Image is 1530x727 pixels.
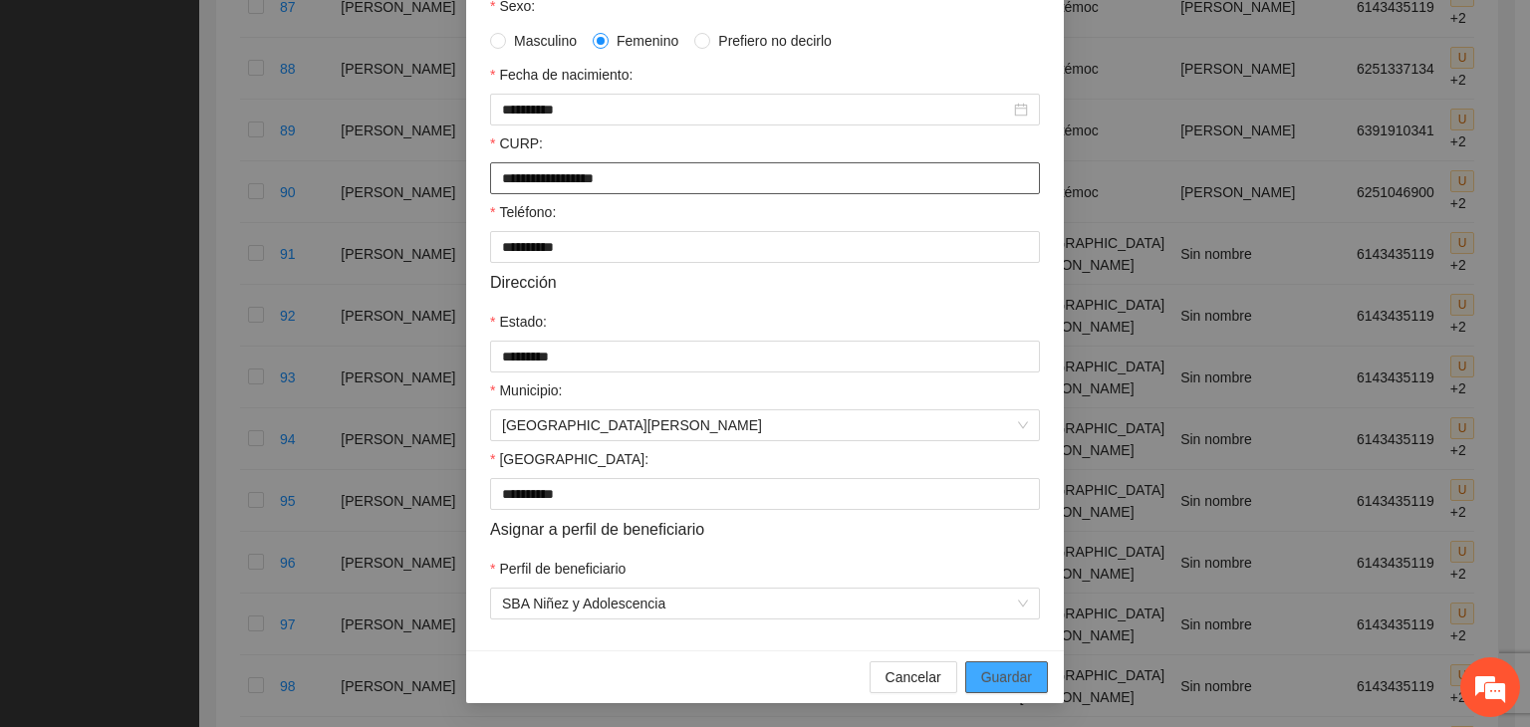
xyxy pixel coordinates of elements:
label: Colonia: [490,448,648,470]
input: Teléfono: [490,231,1040,263]
div: Chatee con nosotros ahora [104,102,335,127]
button: Cancelar [870,661,957,693]
span: Masculino [506,30,585,52]
input: Fecha de nacimiento: [502,99,1010,121]
span: Prefiero no decirlo [710,30,840,52]
span: Femenino [609,30,686,52]
label: Estado: [490,311,547,333]
span: Asignar a perfil de beneficiario [490,517,704,542]
span: Guardar [981,666,1032,688]
label: Perfil de beneficiario [490,558,626,580]
label: Municipio: [490,379,562,401]
input: CURP: [490,162,1040,194]
label: Teléfono: [490,201,556,223]
span: Cancelar [886,666,941,688]
span: Estamos en línea. [116,245,275,446]
input: Colonia: [490,478,1040,510]
span: SBA Niñez y Adolescencia [502,589,1028,618]
label: CURP: [490,132,543,154]
button: Guardar [965,661,1048,693]
span: Santa Bárbara [502,410,1028,440]
div: Minimizar ventana de chat en vivo [327,10,375,58]
input: Estado: [490,341,1040,372]
textarea: Escriba su mensaje y pulse “Intro” [10,502,380,572]
span: Dirección [490,270,557,295]
label: Fecha de nacimiento: [490,64,633,86]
